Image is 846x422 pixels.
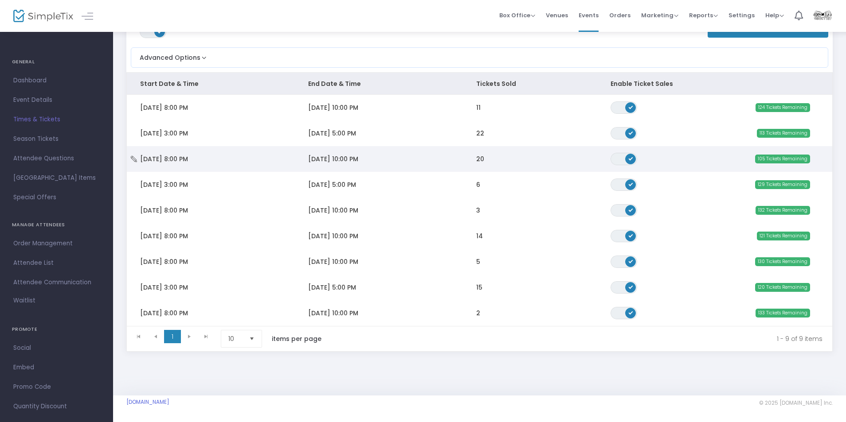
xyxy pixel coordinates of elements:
[127,73,295,95] th: Start Date & Time
[308,103,358,112] span: [DATE] 10:00 PM
[628,310,633,314] span: ON
[759,399,833,407] span: © 2025 [DOMAIN_NAME] Inc.
[756,206,810,215] span: 132 Tickets Remaining
[308,155,358,163] span: [DATE] 10:00 PM
[476,180,480,189] span: 6
[755,180,810,189] span: 129 Tickets Remaining
[628,207,633,212] span: ON
[12,53,101,71] h4: GENERAL
[609,4,631,27] span: Orders
[689,11,718,19] span: Reports
[476,283,482,292] span: 15
[140,206,188,215] span: [DATE] 8:00 PM
[628,105,633,109] span: ON
[765,11,784,19] span: Help
[295,73,463,95] th: End Date & Time
[13,153,100,164] span: Attendee Questions
[12,321,101,338] h4: PROMOTE
[13,94,100,106] span: Event Details
[757,232,810,240] span: 121 Tickets Remaining
[308,206,358,215] span: [DATE] 10:00 PM
[246,330,258,347] button: Select
[13,296,35,305] span: Waitlist
[308,309,358,317] span: [DATE] 10:00 PM
[272,334,321,343] label: items per page
[641,11,678,19] span: Marketing
[546,4,568,27] span: Venues
[228,334,242,343] span: 10
[13,192,100,203] span: Special Offers
[140,129,188,138] span: [DATE] 3:00 PM
[755,155,810,163] span: 105 Tickets Remaining
[756,309,810,317] span: 133 Tickets Remaining
[628,156,633,160] span: ON
[476,232,483,240] span: 14
[728,4,755,27] span: Settings
[126,399,169,406] a: [DOMAIN_NAME]
[340,330,822,348] kendo-pager-info: 1 - 9 of 9 items
[308,180,356,189] span: [DATE] 5:00 PM
[463,73,597,95] th: Tickets Sold
[628,130,633,135] span: ON
[308,232,358,240] span: [DATE] 10:00 PM
[127,73,832,326] div: Data table
[579,4,599,27] span: Events
[13,238,100,249] span: Order Management
[13,362,100,373] span: Embed
[13,381,100,393] span: Promo Code
[308,283,356,292] span: [DATE] 5:00 PM
[755,283,810,292] span: 120 Tickets Remaining
[140,232,188,240] span: [DATE] 8:00 PM
[13,133,100,145] span: Season Tickets
[476,309,480,317] span: 2
[757,129,810,138] span: 113 Tickets Remaining
[13,257,100,269] span: Attendee List
[13,75,100,86] span: Dashboard
[628,284,633,289] span: ON
[164,330,181,343] span: Page 1
[13,342,100,354] span: Social
[13,114,100,125] span: Times & Tickets
[13,172,100,184] span: [GEOGRAPHIC_DATA] Items
[131,48,208,62] button: Advanced Options
[13,277,100,288] span: Attendee Communication
[756,103,810,112] span: 124 Tickets Remaining
[13,401,100,412] span: Quantity Discount
[140,309,188,317] span: [DATE] 8:00 PM
[628,259,633,263] span: ON
[476,129,484,138] span: 22
[140,103,188,112] span: [DATE] 8:00 PM
[755,257,810,266] span: 130 Tickets Remaining
[476,155,484,163] span: 20
[499,11,535,19] span: Box Office
[140,180,188,189] span: [DATE] 3:00 PM
[140,257,188,266] span: [DATE] 8:00 PM
[628,233,633,237] span: ON
[597,73,698,95] th: Enable Ticket Sales
[476,103,481,112] span: 11
[140,155,188,163] span: [DATE] 8:00 PM
[140,283,188,292] span: [DATE] 3:00 PM
[476,257,480,266] span: 5
[308,129,356,138] span: [DATE] 5:00 PM
[628,182,633,186] span: ON
[476,206,480,215] span: 3
[12,216,101,234] h4: MANAGE ATTENDEES
[308,257,358,266] span: [DATE] 10:00 PM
